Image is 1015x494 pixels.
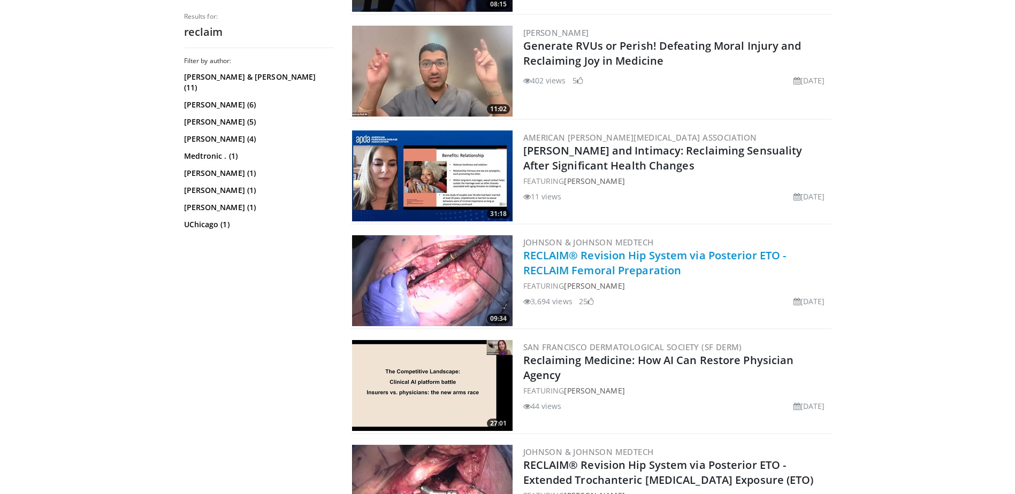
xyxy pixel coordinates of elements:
li: 3,694 views [523,296,573,307]
a: [PERSON_NAME] (1) [184,168,331,179]
img: 99b8471f-d153-480c-84c9-5ab895012a18.300x170_q85_crop-smart_upscale.jpg [352,130,513,221]
a: Medtronic . (1) [184,151,331,161]
li: 11 views [523,191,562,202]
a: 31:18 [352,130,513,221]
li: [DATE] [793,75,825,86]
span: 31:18 [487,209,510,219]
a: [PERSON_NAME] [523,27,589,38]
span: 27:01 [487,419,510,428]
a: American [PERSON_NAME][MEDICAL_DATA] Association [523,132,757,143]
a: RECLAIM® Revision Hip System via Posterior ETO - RECLAIM Femoral Preparation [523,248,787,277]
a: UChicago (1) [184,219,331,230]
a: [PERSON_NAME] (4) [184,134,331,144]
a: [PERSON_NAME] (1) [184,185,331,196]
a: [PERSON_NAME] (1) [184,202,331,213]
img: 455c4bf0-45f0-4f26-b7c3-fd047598486f.300x170_q85_crop-smart_upscale.jpg [352,26,513,117]
a: [PERSON_NAME] [564,176,624,186]
p: Results for: [184,12,334,21]
img: 16d8786b-1f3b-4563-aacc-5b99acf08796.300x170_q85_crop-smart_upscale.jpg [352,235,513,326]
span: 09:34 [487,314,510,323]
li: [DATE] [793,191,825,202]
li: 5 [573,75,583,86]
span: 11:02 [487,104,510,114]
a: [PERSON_NAME] (5) [184,117,331,127]
li: [DATE] [793,400,825,412]
div: FEATURING [523,175,829,187]
a: Generate RVUs or Perish! Defeating Moral Injury and Reclaiming Joy in Medicine [523,38,802,68]
a: [PERSON_NAME] [564,385,624,396]
li: 402 views [523,75,566,86]
a: San Francisco Dermatological Society (SF Derm) [523,342,742,352]
a: Johnson & Johnson MedTech [523,446,654,457]
a: Johnson & Johnson MedTech [523,237,654,248]
a: 11:02 [352,26,513,117]
img: 97a629f1-b3ea-4c38-9793-9db84cd6d451.300x170_q85_crop-smart_upscale.jpg [352,340,513,431]
h3: Filter by author: [184,57,334,65]
li: 44 views [523,400,562,412]
a: [PERSON_NAME] & [PERSON_NAME] (11) [184,72,331,93]
a: [PERSON_NAME] [564,281,624,291]
a: [PERSON_NAME] (6) [184,99,331,110]
div: FEATURING [523,280,829,291]
a: RECLAIM® Revision Hip System via Posterior ETO - Extended Trochanteric [MEDICAL_DATA] Exposure (ETO) [523,458,814,487]
a: [PERSON_NAME] and Intimacy: Reclaiming Sensuality After Significant Health Changes [523,143,803,173]
a: 27:01 [352,340,513,431]
li: 25 [579,296,594,307]
a: Reclaiming Medicine: How AI Can Restore Physician Agency [523,353,794,382]
a: 09:34 [352,235,513,326]
li: [DATE] [793,296,825,307]
div: FEATURING [523,385,829,396]
h2: reclaim [184,25,334,39]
